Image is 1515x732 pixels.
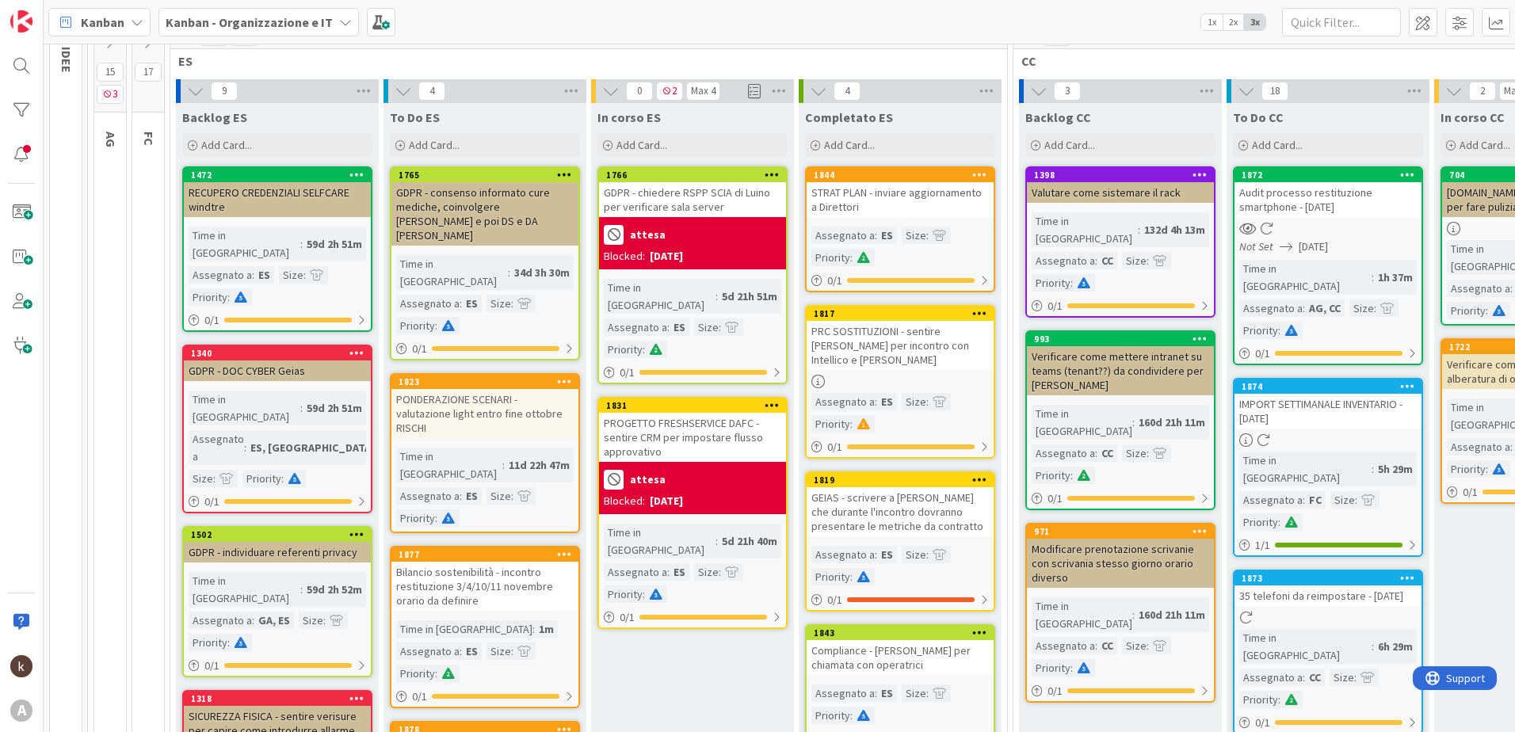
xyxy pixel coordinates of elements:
[599,363,786,383] div: 0/1
[1242,170,1422,181] div: 1872
[1305,491,1326,509] div: FC
[246,439,379,456] div: ES, [GEOGRAPHIC_DATA]
[599,168,786,217] div: 1766GDPR - chiedere RSPP SCIA di Luino per verificare sala server
[827,592,842,608] span: 0 / 1
[620,609,635,626] span: 0 / 1
[487,487,511,505] div: Size
[807,168,994,217] div: 1844STRAT PLAN - inviare aggiornamento a Direttori
[599,398,786,462] div: 1831PROGETTO FRESHSERVICE DAFC - sentire CRM per impostare flusso approvativo
[1032,405,1132,440] div: Time in [GEOGRAPHIC_DATA]
[1239,629,1372,664] div: Time in [GEOGRAPHIC_DATA]
[396,295,460,312] div: Assegnato a
[191,170,371,181] div: 1472
[604,341,643,358] div: Priority
[805,109,893,125] span: Completato ES
[184,692,371,706] div: 1318
[511,295,513,312] span: :
[1034,334,1214,345] div: 993
[184,656,371,676] div: 0/1
[1242,381,1422,392] div: 1874
[850,415,853,433] span: :
[807,307,994,321] div: 1817
[1027,681,1214,701] div: 0/1
[630,229,666,240] b: attesa
[656,82,683,101] span: 2
[184,528,371,542] div: 1502
[807,271,994,291] div: 0/1
[875,227,877,244] span: :
[1054,82,1081,101] span: 3
[204,494,219,510] span: 0 / 1
[300,581,303,598] span: :
[391,168,578,246] div: 1765GDPR - consenso informato cure mediche, coinvolgere [PERSON_NAME] e poi DS e DA [PERSON_NAME]
[604,318,667,336] div: Assegnato a
[1255,345,1270,362] span: 0 / 1
[1147,444,1149,462] span: :
[1239,491,1303,509] div: Assegnato a
[1252,138,1303,152] span: Add Card...
[1255,537,1270,554] span: 1 / 1
[184,168,371,182] div: 1472
[1235,571,1422,606] div: 187335 telefoni da reimpostare - [DATE]
[811,249,850,266] div: Priority
[1034,526,1214,537] div: 971
[532,620,535,638] span: :
[1239,260,1372,295] div: Time in [GEOGRAPHIC_DATA]
[178,53,987,69] span: ES
[1032,467,1070,484] div: Priority
[875,546,877,563] span: :
[1244,14,1265,30] span: 3x
[211,82,238,101] span: 9
[390,109,440,125] span: To Do ES
[1463,484,1478,501] span: 0 / 1
[505,456,574,474] div: 11d 22h 47m
[902,546,926,563] div: Size
[1122,252,1147,269] div: Size
[1135,414,1209,431] div: 160d 21h 11m
[877,546,897,563] div: ES
[606,400,786,411] div: 1831
[141,132,157,146] span: FC
[807,168,994,182] div: 1844
[409,138,460,152] span: Add Card...
[1278,513,1280,531] span: :
[1201,14,1223,30] span: 1x
[1132,414,1135,431] span: :
[599,413,786,462] div: PROGETTO FRESHSERVICE DAFC - sentire CRM per impostare flusso approvativo
[1235,379,1422,394] div: 1874
[807,626,994,640] div: 1843
[1235,168,1422,182] div: 1872
[1235,168,1422,217] div: 1872Audit processo restituzione smartphone - [DATE]
[189,470,213,487] div: Size
[303,266,306,284] span: :
[184,492,371,512] div: 0/1
[1044,138,1095,152] span: Add Card...
[281,470,284,487] span: :
[184,346,371,381] div: 1340GDPR - DOC CYBER Geias
[487,295,511,312] div: Size
[807,307,994,370] div: 1817PRC SOSTITUZIONI - sentire [PERSON_NAME] per incontro con Intellico e [PERSON_NAME]
[811,227,875,244] div: Assegnato a
[391,182,578,246] div: GDPR - consenso informato cure mediche, coinvolgere [PERSON_NAME] e poi DS e DA [PERSON_NAME]
[814,475,994,486] div: 1819
[597,109,661,125] span: In corso ES
[391,375,578,438] div: 1823PONDERAZIONE SCENARI - valutazione light entro fine ottobre RISCHI
[1510,280,1513,297] span: :
[650,248,683,265] div: [DATE]
[1235,536,1422,555] div: 1/1
[1349,299,1374,317] div: Size
[599,168,786,182] div: 1766
[814,308,994,319] div: 1817
[1097,252,1117,269] div: CC
[719,318,721,336] span: :
[399,549,578,560] div: 1877
[811,568,850,585] div: Priority
[1235,394,1422,429] div: IMPORT SETTIMANALE INVENTARIO - [DATE]
[1138,221,1140,238] span: :
[184,542,371,562] div: GDPR - individuare referenti privacy
[1447,438,1510,456] div: Assegnato a
[189,227,300,261] div: Time in [GEOGRAPHIC_DATA]
[814,627,994,639] div: 1843
[460,487,462,505] span: :
[508,264,510,281] span: :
